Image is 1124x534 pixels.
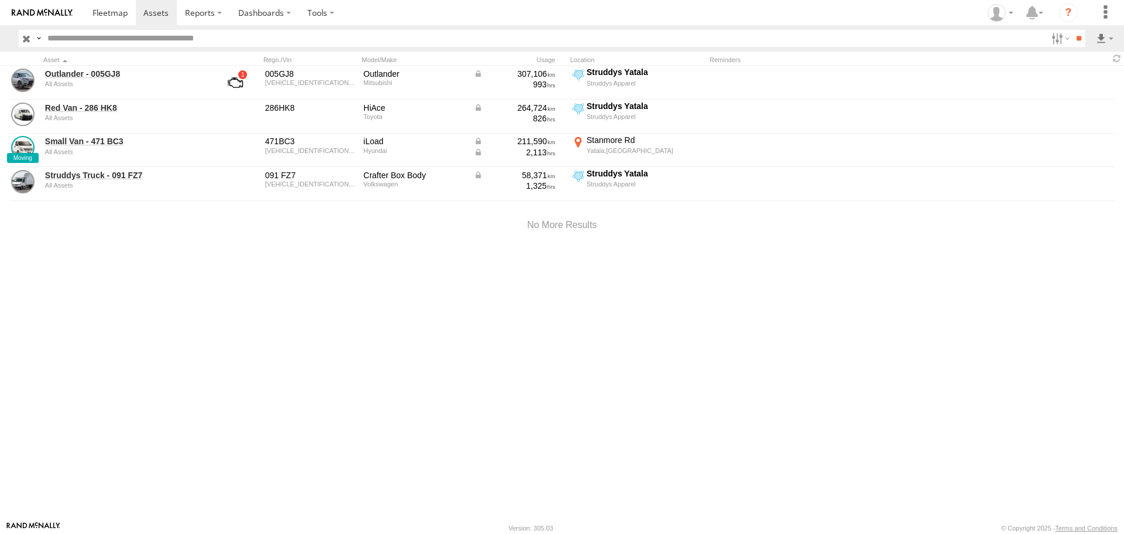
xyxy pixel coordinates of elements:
div: undefined [45,182,205,189]
a: Outlander - 005GJ8 [45,69,205,79]
label: Click to View Current Location [570,168,705,200]
div: Reminders [710,56,897,64]
a: View Asset Details [11,103,35,126]
div: HiAce [364,103,465,113]
label: Search Query [34,30,43,47]
div: 826 [474,113,556,124]
a: Red Van - 286 HK8 [45,103,205,113]
div: 1,325 [474,181,556,191]
div: Hyundai [364,147,465,154]
div: Data from Vehicle CANbus [474,147,556,158]
div: Struddys Yatala [587,101,703,111]
div: Yatala,[GEOGRAPHIC_DATA] [587,147,703,155]
div: WV1ZZZSYZL9007264 [265,181,355,188]
div: Crafter Box Body [364,170,465,181]
div: Mitsubishi [364,79,465,86]
a: View Asset Details [11,136,35,159]
div: Stanmore Rd [587,135,703,145]
div: 286HK8 [265,103,355,113]
a: Terms and Conditions [1056,525,1118,532]
div: undefined [45,148,205,155]
div: Struddys Yatala [587,67,703,77]
div: Toyota [364,113,465,120]
div: Kylie Robinson [983,4,1017,22]
div: JMFXLGF6WGZ000532 [265,79,355,86]
a: Struddys Truck - 091 FZ7 [45,170,205,181]
div: Struddys Apparel [587,180,703,188]
div: Struddys Apparel [587,79,703,87]
a: Small Van - 471 BC3 [45,136,205,147]
div: 471BC3 [265,136,355,147]
div: Rego./Vin [263,56,357,64]
label: Search Filter Options [1047,30,1072,47]
div: Struddys Apparel [587,113,703,121]
span: Refresh [1110,53,1124,64]
div: 005GJ8 [265,69,355,79]
div: Version: 305.03 [509,525,553,532]
div: undefined [45,114,205,121]
img: rand-logo.svg [12,9,73,17]
a: Visit our Website [6,522,60,534]
div: Data from Vehicle CANbus [474,170,556,181]
div: Data from Vehicle CANbus [474,136,556,147]
div: Outlander [364,69,465,79]
label: Click to View Current Location [570,135,705,166]
div: iLoad [364,136,465,147]
div: Struddys Yatala [587,168,703,179]
div: Model/Make [362,56,467,64]
a: View Asset with Fault/s [214,69,257,97]
div: 091 FZ7 [265,170,355,181]
a: View Asset Details [11,170,35,193]
div: KMFWBX7KMJU944444 [265,147,355,154]
label: Export results as... [1095,30,1115,47]
div: Usage [472,56,566,64]
div: © Copyright 2025 - [1001,525,1118,532]
div: Data from Vehicle CANbus [474,103,556,113]
div: Click to Sort [43,56,207,64]
label: Click to View Current Location [570,67,705,98]
div: Data from Vehicle CANbus [474,69,556,79]
div: undefined [45,80,205,87]
div: 993 [474,79,556,90]
a: View Asset Details [11,69,35,92]
i: ? [1059,4,1078,22]
div: Location [570,56,705,64]
div: Volkswagen [364,181,465,188]
label: Click to View Current Location [570,101,705,132]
